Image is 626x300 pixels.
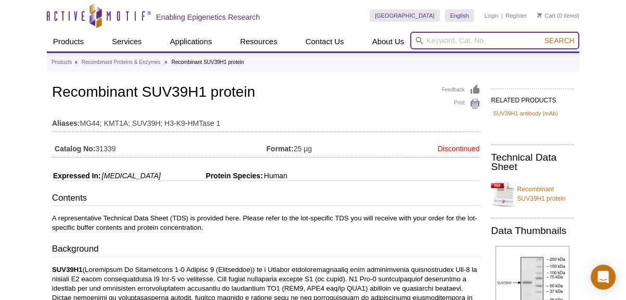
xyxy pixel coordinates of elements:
a: English [445,9,474,22]
a: Print [442,98,481,110]
span: Protein Species: [163,172,263,180]
a: Applications [164,32,218,51]
h1: Recombinant SUV39H1 protein [52,84,480,102]
strong: Aliases: [52,119,80,128]
a: About Us [366,32,411,51]
h2: Technical Data Sheet [491,153,574,172]
strong: SUV39H1 [52,266,83,273]
td: Discontinued [377,138,480,154]
li: | [501,9,503,22]
a: Contact Us [299,32,350,51]
a: Register [505,12,527,19]
a: Feedback [442,84,481,96]
span: Human [263,172,287,180]
p: A representative Technical Data Sheet (TDS) is provided here. Please refer to the lot-specific TD... [52,214,480,232]
h2: RELATED PRODUCTS [491,88,574,107]
span: Expressed In: [52,172,101,180]
h3: Background [52,243,480,257]
td: 31339 [52,138,266,154]
a: Services [106,32,148,51]
img: Your Cart [537,12,542,18]
li: » [164,59,167,65]
h2: Data Thumbnails [491,226,574,236]
i: [MEDICAL_DATA] [102,172,161,180]
td: MG44; KMT1A; SUV39H; H3-K9-HMTase 1 [52,112,480,129]
a: [GEOGRAPHIC_DATA] [370,9,440,22]
a: SUV39H1 antibody (mAb) [493,109,557,118]
a: Cart [537,12,555,19]
button: Search [541,36,578,45]
li: » [74,59,77,65]
a: Recombinant Proteins & Enzymes [82,58,161,67]
strong: Catalog No: [55,144,96,153]
a: Login [485,12,499,19]
li: (0 items) [537,9,579,22]
a: Products [51,58,72,67]
div: Open Intercom Messenger [591,265,616,290]
a: Resources [234,32,284,51]
strong: Format: [266,144,293,153]
h3: Contents [52,192,480,206]
a: Products [47,32,90,51]
td: 25 µg [266,138,377,154]
li: Recombinant SUV39H1 protein [172,59,244,65]
span: Search [544,36,575,45]
input: Keyword, Cat. No. [410,32,579,49]
h2: Enabling Epigenetics Research [156,12,260,22]
a: Recombinant SUV39H1 protein [491,178,574,210]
